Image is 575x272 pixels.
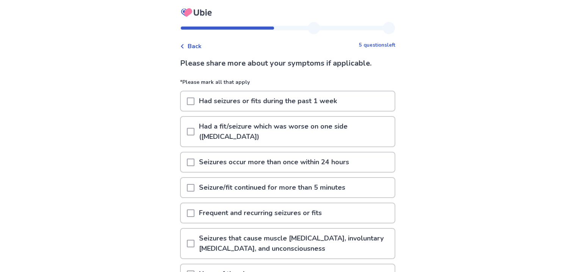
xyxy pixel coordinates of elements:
[188,42,202,51] span: Back
[194,153,354,172] p: Seizures occur more than once within 24 hours
[194,117,395,146] p: Had a fit/seizure which was worse on one side ([MEDICAL_DATA])
[180,78,395,91] p: *Please mark all that apply
[194,229,395,258] p: Seizures that cause muscle [MEDICAL_DATA], involuntary [MEDICAL_DATA], and unconsciousness
[194,178,350,197] p: Seizure/fit continued for more than 5 minutes
[194,91,342,111] p: Had seizures or fits during the past 1 week
[180,58,395,69] p: Please share more about your symptoms if applicable.
[194,203,326,223] p: Frequent and recurring seizures or fits
[359,42,395,49] p: 5 questions left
